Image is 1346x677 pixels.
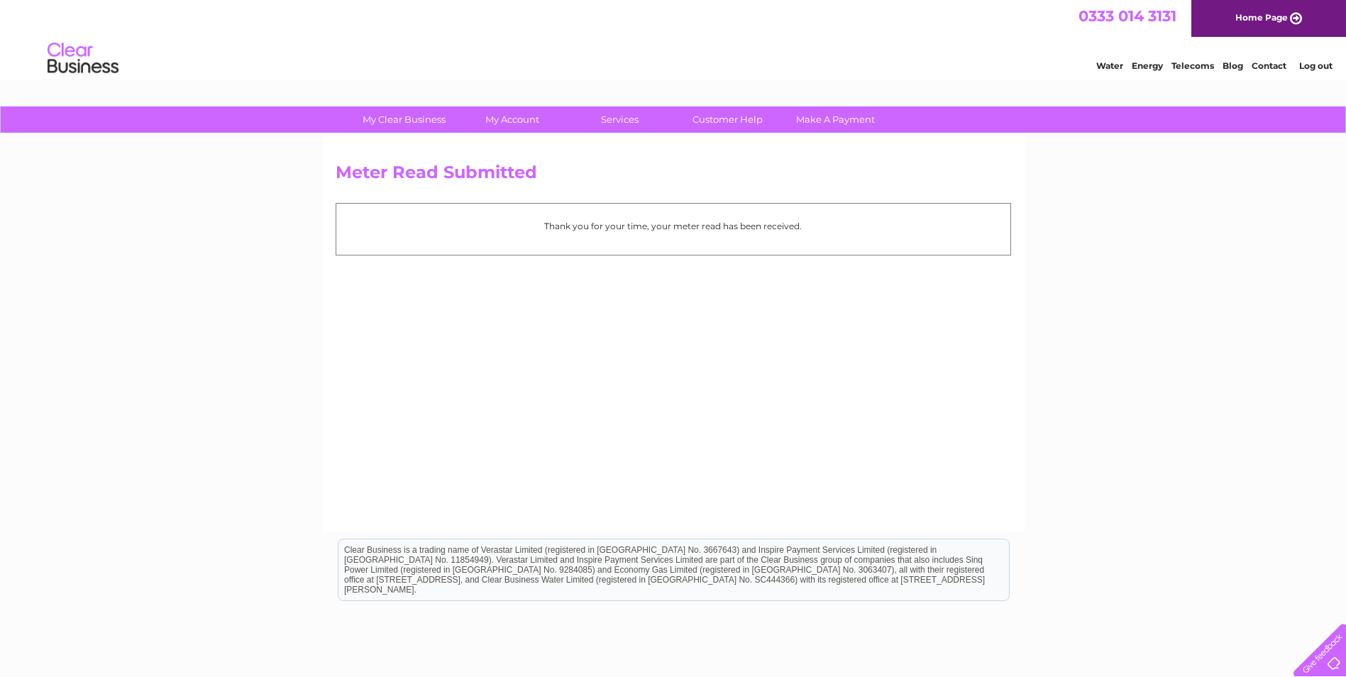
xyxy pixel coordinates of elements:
a: Telecoms [1171,60,1214,71]
a: Log out [1299,60,1333,71]
div: Clear Business is a trading name of Verastar Limited (registered in [GEOGRAPHIC_DATA] No. 3667643... [338,8,1009,69]
a: Customer Help [669,106,786,133]
a: Make A Payment [777,106,894,133]
a: Services [561,106,678,133]
h2: Meter Read Submitted [336,163,1011,189]
a: Blog [1223,60,1243,71]
img: logo.png [47,37,119,80]
a: My Account [453,106,570,133]
a: My Clear Business [346,106,463,133]
a: Contact [1252,60,1286,71]
a: Energy [1132,60,1163,71]
p: Thank you for your time, your meter read has been received. [343,219,1003,233]
a: Water [1096,60,1123,71]
a: 0333 014 3131 [1079,7,1176,25]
